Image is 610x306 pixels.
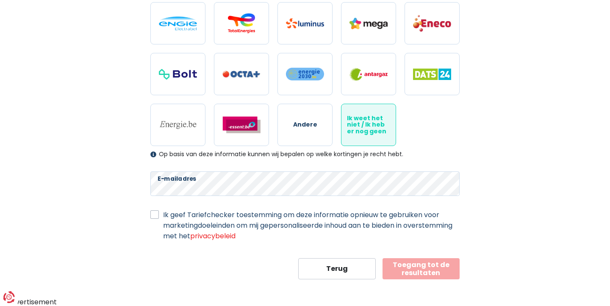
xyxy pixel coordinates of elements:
img: Mega [349,18,388,29]
img: Engie / Electrabel [159,17,197,30]
button: Terug [298,258,376,279]
div: Op basis van deze informatie kunnen wij bepalen op welke kortingen je recht hebt. [150,151,460,158]
img: Luminus [286,18,324,28]
img: Dats 24 [413,69,451,80]
img: Antargaz [349,68,388,81]
img: Bolt [159,69,197,80]
label: Ik geef Tariefchecker toestemming om deze informatie opnieuw te gebruiken voor marketingdoeleinde... [163,210,460,241]
img: Eneco [413,14,451,32]
img: Essent [222,116,261,133]
span: Ik weet het niet / Ik heb er nog geen [347,115,390,135]
span: Andere [293,121,317,128]
a: privacybeleid [190,231,236,241]
img: Octa+ [222,71,261,78]
img: Total Energies / Lampiris [222,13,261,33]
img: Energie.be [159,120,197,130]
img: Energie2030 [286,67,324,81]
button: Toegang tot de resultaten [383,258,460,279]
